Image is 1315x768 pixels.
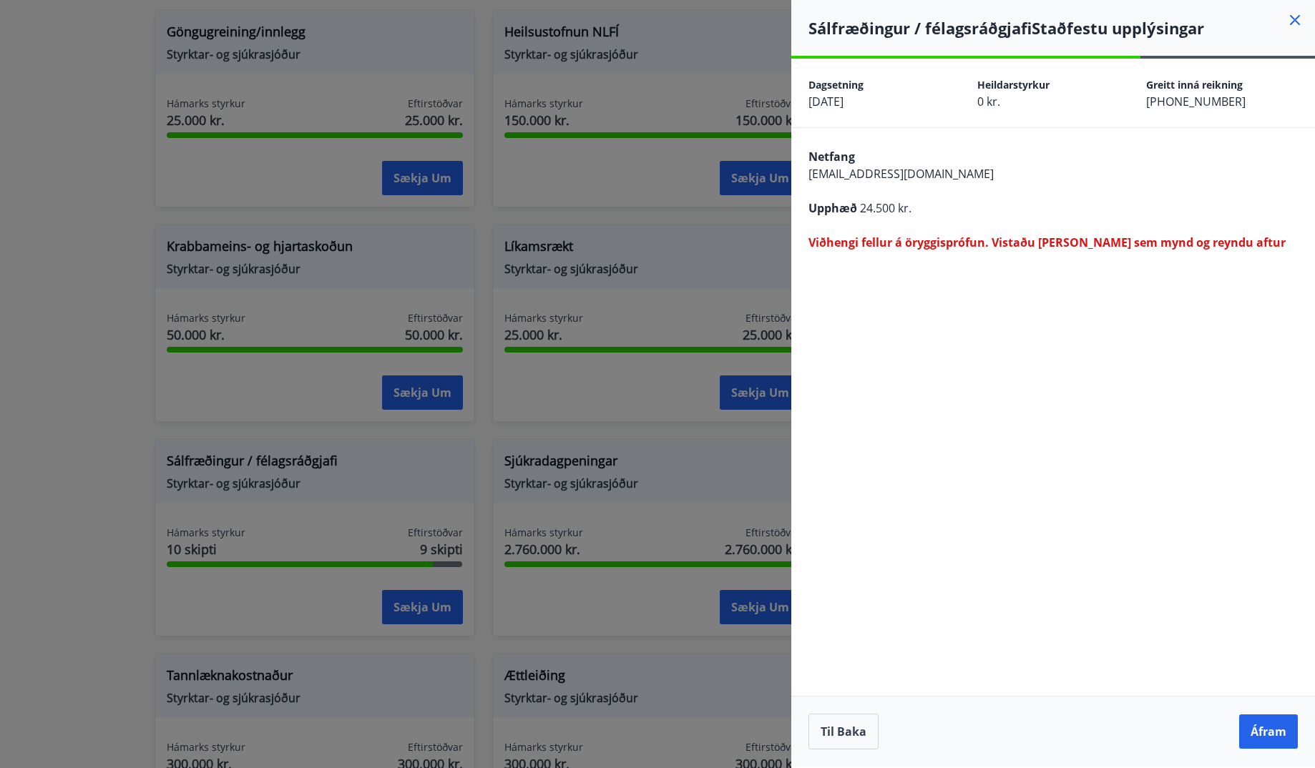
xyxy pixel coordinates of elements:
[1146,94,1246,109] span: [PHONE_NUMBER]
[977,78,1050,92] span: Heildarstyrkur
[1239,714,1298,749] button: Áfram
[808,166,994,182] span: [EMAIL_ADDRESS][DOMAIN_NAME]
[808,17,1315,39] h4: Sálfræðingur / félagsráðgjafi Staðfestu upplýsingar
[808,78,864,92] span: Dagsetning
[860,200,911,216] span: 24.500 kr.
[1146,78,1243,92] span: Greitt inná reikning
[977,94,1000,109] span: 0 kr.
[808,235,1286,250] span: Viðhengi fellur á öryggisprófun. Vistaðu [PERSON_NAME] sem mynd og reyndu aftur
[808,200,857,216] span: Upphæð
[808,94,844,109] span: [DATE]
[808,714,879,749] button: Til baka
[808,149,855,164] span: Netfang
